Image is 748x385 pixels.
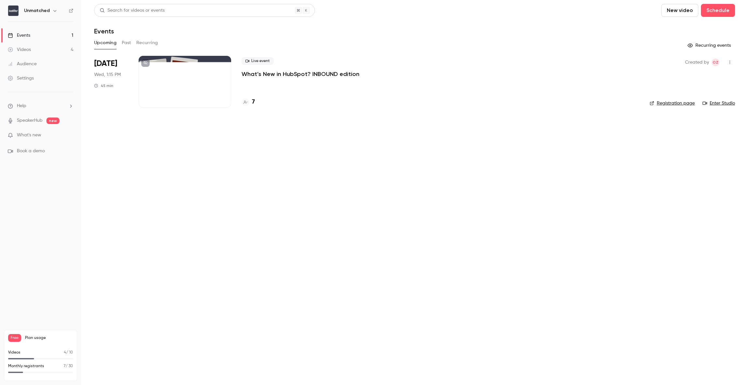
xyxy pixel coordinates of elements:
p: Monthly registrants [8,363,44,369]
span: new [46,118,59,124]
button: New video [661,4,698,17]
span: Ola Zych [712,58,719,66]
span: Live event [242,57,274,65]
h4: 7 [252,98,255,106]
button: Schedule [701,4,735,17]
div: Videos [8,46,31,53]
iframe: Noticeable Trigger [66,132,73,138]
a: What’s New in HubSpot? INBOUND edition [242,70,359,78]
span: Wed, 1:15 PM [94,71,121,78]
a: Enter Studio [703,100,735,106]
div: Sep 10 Wed, 1:15 PM (Europe/London) [94,56,128,108]
div: Search for videos or events [100,7,165,14]
span: Plan usage [25,335,73,341]
span: 7 [64,364,66,368]
button: Recurring [136,38,158,48]
button: Upcoming [94,38,117,48]
li: help-dropdown-opener [8,103,73,109]
div: Settings [8,75,34,81]
div: Events [8,32,30,39]
span: OZ [713,58,718,66]
span: Created by [685,58,709,66]
h6: Unmatched [24,7,50,14]
a: 7 [242,98,255,106]
span: Free [8,334,21,342]
h1: Events [94,27,114,35]
a: Registration page [650,100,695,106]
div: 45 min [94,83,113,88]
span: Help [17,103,26,109]
span: 4 [64,351,66,354]
span: What's new [17,132,41,139]
button: Past [122,38,131,48]
p: Videos [8,350,20,355]
p: / 30 [64,363,73,369]
button: Recurring events [685,40,735,51]
span: Book a demo [17,148,45,155]
div: Audience [8,61,37,67]
a: SpeakerHub [17,117,43,124]
img: Unmatched [8,6,19,16]
p: / 10 [64,350,73,355]
span: [DATE] [94,58,117,69]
